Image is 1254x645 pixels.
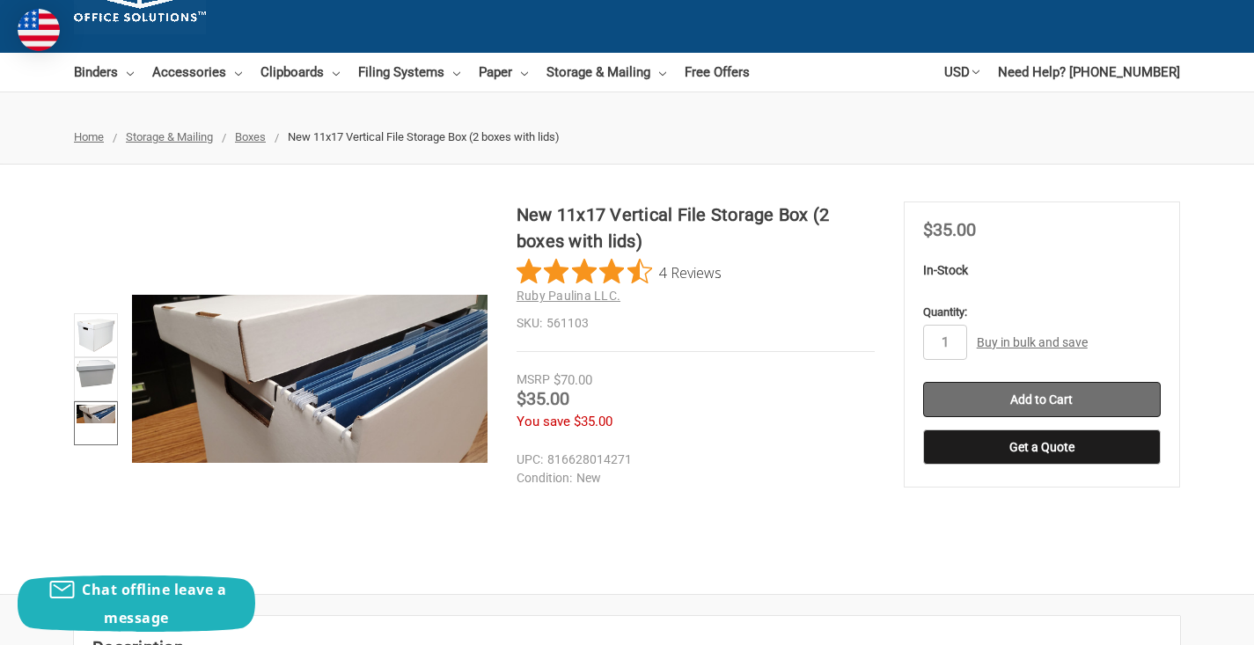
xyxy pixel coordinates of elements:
span: Chat offline leave a message [82,580,226,627]
img: New 11x17 Vertical File Storage Box (561103) [77,405,115,423]
a: Accessories [152,53,242,92]
span: $35.00 [574,414,612,429]
dt: Condition: [517,469,572,487]
a: Filing Systems [358,53,460,92]
a: Free Offers [685,53,750,92]
dd: 816628014271 [517,451,867,469]
a: Buy in bulk and save [977,335,1088,349]
img: New 11x17 Vertical File Storage Box (2 boxes with lids) [77,316,115,355]
img: New 11x17 Vertical File Storage Box (2 boxes with lids) [77,360,115,387]
a: Binders [74,53,134,92]
a: Storage & Mailing [546,53,666,92]
span: New 11x17 Vertical File Storage Box (2 boxes with lids) [288,130,560,143]
img: New 11x17 Vertical File Storage Box (2 boxes with lids) [132,295,488,463]
span: $70.00 [554,372,592,388]
span: $35.00 [517,388,569,409]
input: Add to Cart [923,382,1161,417]
dd: 561103 [517,314,875,333]
div: MSRP [517,370,550,389]
img: duty and tax information for United States [18,9,60,51]
label: Quantity: [923,304,1161,321]
h1: New 11x17 Vertical File Storage Box (2 boxes with lids) [517,202,875,254]
button: Get a Quote [923,429,1161,465]
a: Storage & Mailing [126,130,213,143]
span: You save [517,414,570,429]
a: Paper [479,53,528,92]
dd: New [517,469,867,487]
button: Rated 4.5 out of 5 stars from 4 reviews. Jump to reviews. [517,259,722,285]
dt: UPC: [517,451,543,469]
button: Chat offline leave a message [18,575,255,632]
a: Need Help? [PHONE_NUMBER] [998,53,1180,92]
a: USD [944,53,979,92]
a: Home [74,130,104,143]
span: $35.00 [923,219,976,240]
dt: SKU: [517,314,542,333]
span: 4 Reviews [659,259,722,285]
a: Ruby Paulina LLC. [517,289,620,303]
p: In-Stock [923,261,1161,280]
a: Boxes [235,130,266,143]
a: Clipboards [260,53,340,92]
